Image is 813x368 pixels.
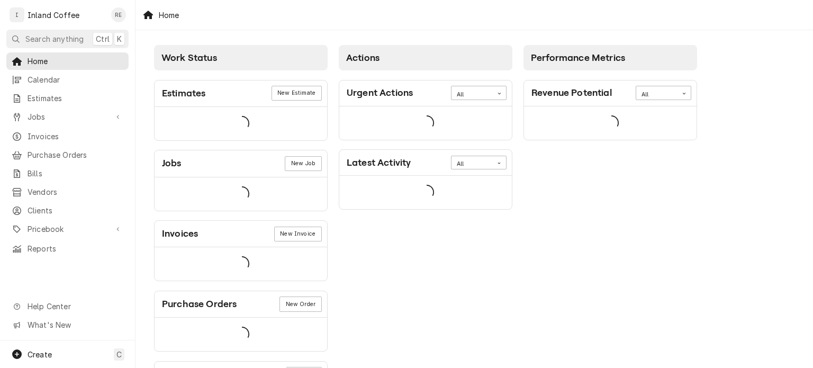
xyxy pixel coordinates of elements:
[6,298,129,315] a: Go to Help Center
[347,86,413,100] div: Card Title
[274,227,322,241] a: New Invoice
[28,56,123,67] span: Home
[155,150,327,177] div: Card Header
[6,30,129,48] button: Search anythingCtrlK
[6,89,129,107] a: Estimates
[234,112,249,134] span: Loading...
[162,86,205,101] div: Card Title
[28,223,107,235] span: Pricebook
[155,107,327,140] div: Card Data
[155,177,327,211] div: Card Data
[272,86,322,101] div: Card Link Button
[96,33,110,44] span: Ctrl
[339,149,512,210] div: Card: Latest Activity
[6,202,129,219] a: Clients
[234,253,249,275] span: Loading...
[155,80,327,107] div: Card Header
[339,176,512,209] div: Card Data
[154,220,328,281] div: Card: Invoices
[154,45,328,70] div: Card Column Header
[155,247,327,281] div: Card Data
[531,86,612,100] div: Card Title
[6,146,129,164] a: Purchase Orders
[28,205,123,216] span: Clients
[339,80,512,106] div: Card Header
[28,186,123,198] span: Vendors
[604,112,619,134] span: Loading...
[28,74,123,85] span: Calendar
[339,70,512,210] div: Card Column Content
[272,86,322,101] a: New Estimate
[154,80,328,141] div: Card: Estimates
[339,106,512,140] div: Card Data
[28,93,123,104] span: Estimates
[347,156,411,170] div: Card Title
[28,131,123,142] span: Invoices
[28,350,52,359] span: Create
[339,80,512,140] div: Card: Urgent Actions
[28,301,122,312] span: Help Center
[28,243,123,254] span: Reports
[451,86,507,100] div: Card Data Filter Control
[116,349,122,360] span: C
[531,52,625,63] span: Performance Metrics
[523,45,697,70] div: Card Column Header
[419,112,434,134] span: Loading...
[111,7,126,22] div: RE
[234,324,249,346] span: Loading...
[28,111,107,122] span: Jobs
[28,168,123,179] span: Bills
[155,318,327,351] div: Card Data
[6,183,129,201] a: Vendors
[234,183,249,205] span: Loading...
[10,7,24,22] div: I
[6,128,129,145] a: Invoices
[6,108,129,125] a: Go to Jobs
[161,52,217,63] span: Work Status
[155,291,327,318] div: Card Header
[6,316,129,334] a: Go to What's New
[636,86,691,100] div: Card Data Filter Control
[6,220,129,238] a: Go to Pricebook
[25,33,84,44] span: Search anything
[642,91,672,99] div: All
[419,182,434,204] span: Loading...
[155,221,327,247] div: Card Header
[117,33,122,44] span: K
[154,150,328,211] div: Card: Jobs
[154,291,328,352] div: Card: Purchase Orders
[6,52,129,70] a: Home
[6,240,129,257] a: Reports
[523,80,697,140] div: Card: Revenue Potential
[524,80,697,106] div: Card Header
[524,106,697,140] div: Card Data
[162,227,198,241] div: Card Title
[523,70,697,182] div: Card Column Content
[339,45,512,70] div: Card Column Header
[346,52,380,63] span: Actions
[6,71,129,88] a: Calendar
[111,7,126,22] div: Ruth Easley's Avatar
[274,227,322,241] div: Card Link Button
[457,160,487,168] div: All
[457,91,487,99] div: All
[28,10,79,21] div: Inland Coffee
[285,156,321,171] a: New Job
[339,150,512,176] div: Card Header
[451,156,507,169] div: Card Data Filter Control
[279,297,321,311] a: New Order
[28,319,122,330] span: What's New
[162,156,182,170] div: Card Title
[279,297,321,311] div: Card Link Button
[162,297,237,311] div: Card Title
[285,156,321,171] div: Card Link Button
[28,149,123,160] span: Purchase Orders
[6,165,129,182] a: Bills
